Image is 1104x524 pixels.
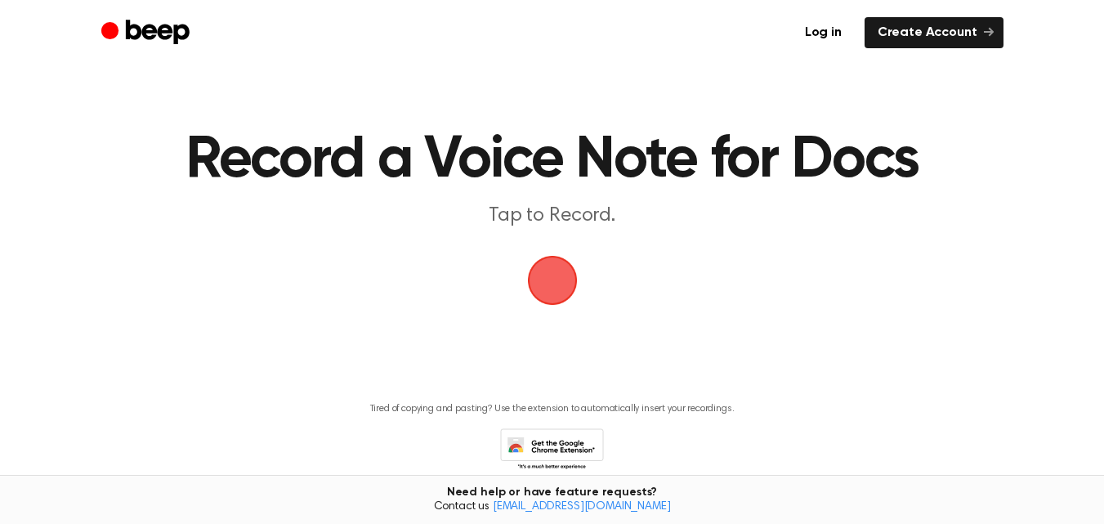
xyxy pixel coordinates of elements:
a: Log in [792,17,855,48]
a: [EMAIL_ADDRESS][DOMAIN_NAME] [493,501,671,513]
span: Contact us [10,500,1094,515]
p: Tired of copying and pasting? Use the extension to automatically insert your recordings. [370,403,735,415]
p: Tap to Record. [239,203,866,230]
h1: Record a Voice Note for Docs [177,131,927,190]
img: Beep Logo [528,256,577,305]
a: Create Account [865,17,1003,48]
a: Beep [101,17,194,49]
